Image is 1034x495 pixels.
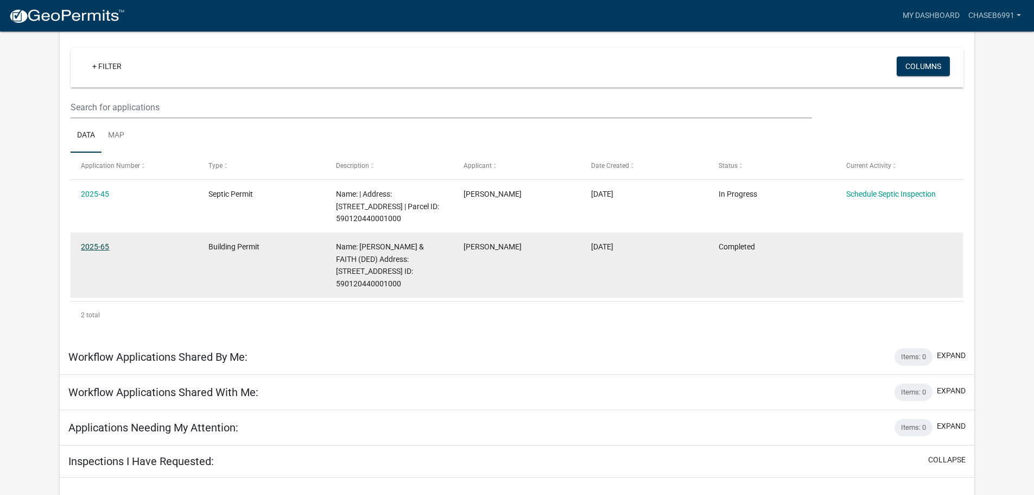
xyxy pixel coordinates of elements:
[68,455,214,468] h5: Inspections I Have Requested:
[71,96,811,118] input: Search for applications
[336,162,369,170] span: Description
[591,190,613,198] span: 04/10/2025
[937,385,966,397] button: expand
[68,350,248,364] h5: Workflow Applications Shared By Me:
[208,190,253,198] span: Septic Permit
[81,242,109,251] a: 2025-65
[84,57,130,76] a: + Filter
[336,190,439,223] span: Name: | Address: 1214 220TH ST | Parcel ID: 590120440001000
[71,153,198,179] datatable-header-cell: Application Number
[928,454,966,466] button: collapse
[453,153,581,179] datatable-header-cell: Applicant
[60,28,974,340] div: collapse
[937,421,966,432] button: expand
[208,162,223,170] span: Type
[68,386,258,399] h5: Workflow Applications Shared With Me:
[102,118,131,153] a: Map
[81,190,109,198] a: 2025-45
[464,190,522,198] span: Chase Berry
[198,153,326,179] datatable-header-cell: Type
[71,118,102,153] a: Data
[464,242,522,251] span: Chase Berry
[846,162,891,170] span: Current Activity
[895,348,932,366] div: Items: 0
[591,242,613,251] span: 04/05/2025
[937,350,966,361] button: expand
[208,242,259,251] span: Building Permit
[897,57,950,76] button: Columns
[591,162,629,170] span: Date Created
[898,5,964,26] a: My Dashboard
[846,190,936,198] a: Schedule Septic Inspection
[719,190,757,198] span: In Progress
[719,162,738,170] span: Status
[835,153,963,179] datatable-header-cell: Current Activity
[336,242,424,288] span: Name: BERRY, CHASE & FAITH (DED) Address: 1214 220TH ST Parcel ID: 590120440001000
[71,302,963,329] div: 2 total
[895,384,932,401] div: Items: 0
[719,242,755,251] span: Completed
[964,5,1025,26] a: chaseb6991
[895,419,932,436] div: Items: 0
[81,162,140,170] span: Application Number
[326,153,453,179] datatable-header-cell: Description
[708,153,835,179] datatable-header-cell: Status
[464,162,492,170] span: Applicant
[68,421,238,434] h5: Applications Needing My Attention:
[581,153,708,179] datatable-header-cell: Date Created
